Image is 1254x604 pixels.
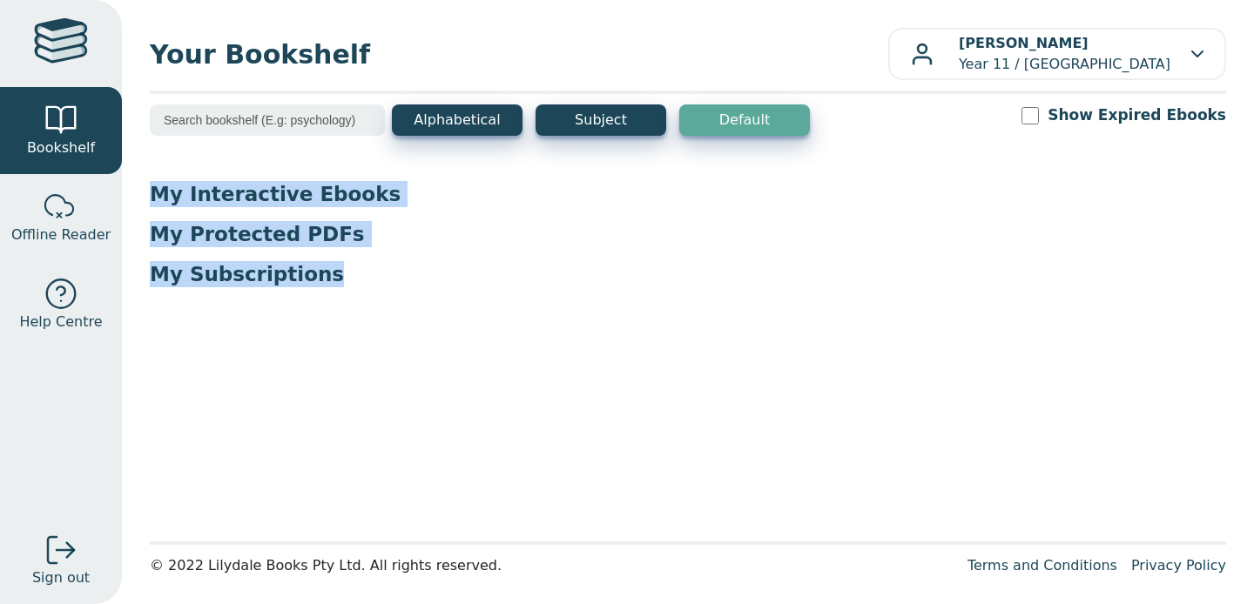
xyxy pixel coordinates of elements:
b: [PERSON_NAME] [959,35,1089,51]
button: Alphabetical [392,104,522,136]
a: Privacy Policy [1131,557,1226,574]
button: Default [679,104,810,136]
p: Year 11 / [GEOGRAPHIC_DATA] [959,33,1170,75]
span: Bookshelf [27,138,95,158]
span: Help Centre [19,312,102,332]
button: [PERSON_NAME]Year 11 / [GEOGRAPHIC_DATA] [888,28,1226,80]
p: My Protected PDFs [150,221,1226,247]
div: © 2022 Lilydale Books Pty Ltd. All rights reserved. [150,555,954,576]
button: Subject [536,104,666,136]
input: Search bookshelf (E.g: psychology) [150,104,385,136]
p: My Subscriptions [150,261,1226,287]
p: My Interactive Ebooks [150,181,1226,207]
a: Terms and Conditions [967,557,1117,574]
span: Your Bookshelf [150,35,888,74]
span: Sign out [32,567,90,588]
label: Show Expired Ebooks [1048,104,1226,126]
span: Offline Reader [11,225,111,245]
